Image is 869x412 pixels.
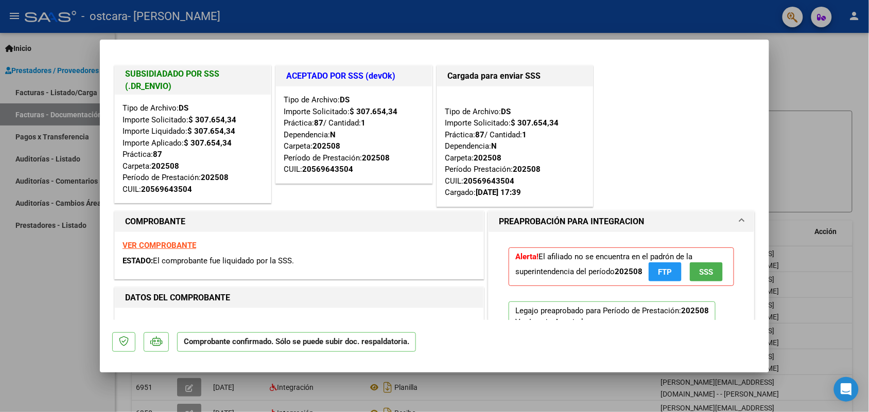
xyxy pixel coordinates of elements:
[476,188,521,197] strong: [DATE] 17:39
[284,94,424,175] div: Tipo de Archivo: Importe Solicitado: Práctica: / Cantidad: Dependencia: Carpeta: Período de Prest...
[690,262,723,281] button: SSS
[125,68,260,93] h1: SUBSIDIADADO POR SSS (.DR_ENVIO)
[474,153,501,163] strong: 202508
[515,316,587,328] div: Ver Legajo Asociado
[361,118,366,128] strong: 1
[187,127,235,136] strong: $ 307.654,34
[515,252,538,261] strong: Alerta!
[658,267,672,277] span: FTP
[499,216,644,228] h1: PREAPROBACIÓN PARA INTEGRACION
[649,262,682,281] button: FTP
[184,138,232,148] strong: $ 307.654,34
[123,102,263,195] div: Tipo de Archivo: Importe Solicitado: Importe Liquidado: Importe Aplicado: Práctica: Carpeta: Perí...
[700,267,714,277] span: SSS
[491,141,497,151] strong: N
[615,267,642,276] strong: 202508
[511,118,559,128] strong: $ 307.654,34
[330,130,336,139] strong: N
[286,70,422,82] h1: ACEPTADO POR SSS (devOk)
[123,241,196,250] a: VER COMPROBANTE
[681,306,709,315] strong: 202508
[314,118,323,128] strong: 87
[188,115,236,124] strong: $ 307.654,34
[340,95,350,104] strong: DS
[509,301,716,411] p: Legajo preaprobado para Período de Prestación:
[125,217,185,226] strong: COMPROBANTE
[350,107,397,116] strong: $ 307.654,34
[125,293,230,302] strong: DATOS DEL COMPROBANTE
[302,164,353,175] div: 20569643504
[123,256,153,265] span: ESTADO:
[177,332,416,352] p: Comprobante confirmado. Sólo se puede subir doc. respaldatoria.
[522,130,527,139] strong: 1
[141,184,192,195] div: 20569643504
[513,165,541,174] strong: 202508
[179,103,188,113] strong: DS
[475,130,484,139] strong: 87
[201,173,229,182] strong: 202508
[489,211,754,232] mat-expansion-panel-header: PREAPROBACIÓN PARA INTEGRACION
[501,107,511,116] strong: DS
[153,256,294,265] span: El comprobante fue liquidado por la SSS.
[834,377,859,402] div: Open Intercom Messenger
[463,175,514,187] div: 20569643504
[362,153,390,163] strong: 202508
[445,94,585,199] div: Tipo de Archivo: Importe Solicitado: Práctica: / Cantidad: Dependencia: Carpeta: Período Prestaci...
[312,141,340,151] strong: 202508
[515,252,723,276] span: El afiliado no se encuentra en el padrón de la superintendencia del período
[447,70,583,82] h1: Cargada para enviar SSS
[151,162,179,171] strong: 202508
[153,150,162,159] strong: 87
